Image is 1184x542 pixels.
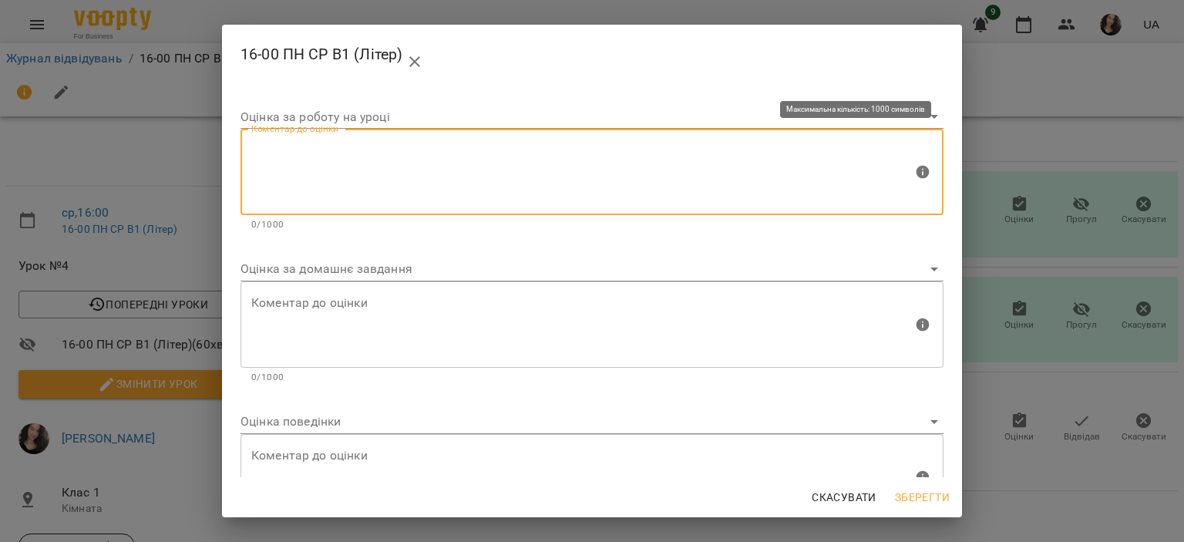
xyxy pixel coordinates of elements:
[240,37,943,74] h2: 16-00 ПН СР В1 (Літер)
[812,488,876,507] span: Скасувати
[251,370,933,385] p: 0/1000
[251,217,933,233] p: 0/1000
[889,483,956,511] button: Зберегти
[240,434,943,537] div: Максимальна кількість: 1000 символів
[806,483,883,511] button: Скасувати
[895,488,950,507] span: Зберегти
[240,281,943,385] div: Максимальна кількість: 1000 символів
[396,43,433,80] button: close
